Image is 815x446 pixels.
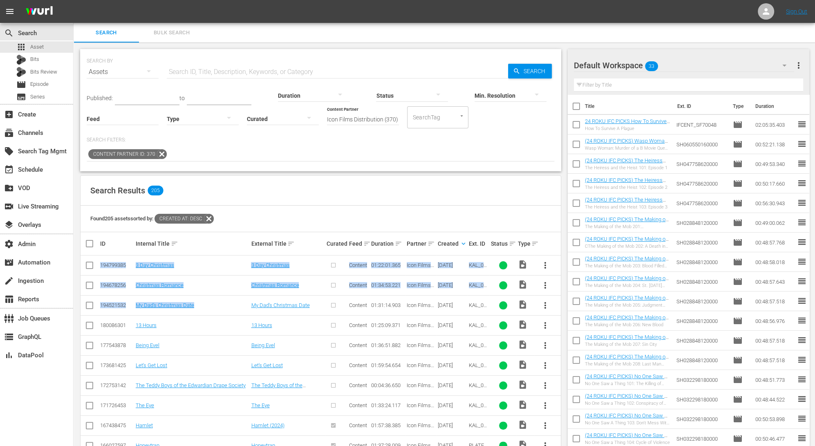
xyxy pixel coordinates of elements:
[585,263,670,269] div: The Making of the Mob 203: Blood Filled Streets
[733,296,743,306] span: Episode
[458,112,466,120] button: Open
[371,239,404,249] div: Duration
[540,280,550,290] span: more_vert
[540,320,550,330] span: more_vert
[438,262,466,268] div: [DATE]
[585,95,672,118] th: Title
[16,55,26,65] div: Bits
[574,54,794,77] div: Default Workspace
[136,239,249,249] div: Internal Title
[517,400,527,410] span: Video
[585,236,669,248] a: (24 ROKU IFC PICKS) The Making of the Mob 202: A Death in the Family
[4,258,14,267] span: Automation
[673,370,730,390] td: SH032298180000
[87,61,159,83] div: Assets
[733,414,743,424] span: Episode
[540,421,550,430] span: more_vert
[673,272,730,291] td: SH028848120000
[645,58,658,75] span: 33
[540,341,550,350] span: more_vert
[733,336,743,345] span: Episode
[469,322,487,341] span: KAL_001264_ITUN
[673,134,730,154] td: SH060550160000
[136,382,246,388] a: The Teddy Boys of the Edwardian Drape Society
[531,240,539,247] span: sort
[251,362,282,368] a: Let's Get Lost
[407,239,435,249] div: Partner
[585,126,670,131] div: How To Survive A Plague
[673,350,730,370] td: SH028848120000
[535,296,555,315] button: more_vert
[349,282,367,288] span: Content
[438,402,466,408] div: [DATE]
[30,68,57,76] span: Bits Review
[407,302,434,314] span: Icon Films Distribution
[797,316,807,325] span: reorder
[136,302,194,308] a: My Dad's Christmas Date
[585,303,670,308] div: The Making of the Mob 205: Judgment Day
[30,93,45,101] span: Series
[395,240,402,247] span: sort
[733,218,743,228] span: Episode
[673,311,730,331] td: SH028848120000
[733,159,743,169] span: Episode
[371,382,404,388] div: 00:04:36.650
[673,213,730,233] td: SH028848120000
[4,220,14,230] span: Overlays
[752,291,797,311] td: 00:48:57.518
[585,373,667,392] a: (24 ROKU IFC PICKS) No One Saw a Thing 101: The Killing of [PERSON_NAME]
[517,300,527,309] span: Video
[363,240,371,247] span: sort
[750,95,799,118] th: Duration
[4,314,14,323] span: Job Queues
[733,355,743,365] span: Episode
[585,244,670,249] div: CThe Making of the Mob 202: A Death in the Family
[136,422,153,428] a: Hamlet
[90,186,145,195] span: Search Results
[87,137,555,143] p: Search Filters:
[733,120,743,130] span: Episode
[78,28,134,38] span: Search
[4,350,14,360] span: DataPool
[540,381,550,390] span: more_vert
[4,165,14,175] span: Schedule
[469,240,488,247] div: Ext. ID
[673,409,730,429] td: SH032298180000
[752,134,797,154] td: 00:52:21.138
[752,233,797,252] td: 00:48:57.768
[469,422,487,441] span: KAL_001098_ITUN
[786,8,807,15] a: Sign Out
[535,276,555,295] button: more_vert
[733,277,743,287] span: Episode
[100,240,133,247] div: ID
[752,350,797,370] td: 00:48:57.518
[797,414,807,424] span: reorder
[797,198,807,208] span: reorder
[87,95,113,101] span: Published:
[673,115,730,134] td: IFCENT_SF70048
[4,239,14,249] span: Admin
[585,204,670,210] div: The Heiress and the Heist 103: Episode 3
[371,302,404,308] div: 01:31:14.903
[733,198,743,208] span: Episode
[4,110,14,119] span: Create
[171,240,178,247] span: sort
[752,252,797,272] td: 00:48:58.018
[673,331,730,350] td: SH028848120000
[585,146,670,151] div: Wasp Woman: Murder of a B Movie Queen 101: Wasp Woman
[585,322,670,327] div: The Making of the Mob 206: New Blood
[407,282,434,294] span: Icon Films Distribution
[585,354,669,366] a: (24 ROKU IFC PICKS) The Making of the Mob 208: Last Man Standing
[797,257,807,267] span: reorder
[100,342,133,348] div: 177543878
[797,335,807,345] span: reorder
[797,119,807,129] span: reorder
[585,420,670,426] div: No One Saw A Thing 103: Don't Mess With [PERSON_NAME]
[407,322,434,334] span: Icon Films Distribution
[585,432,667,444] a: (24 ROKU IFC PICKS) No One Saw a Thing 104: Cycle of Violence
[407,262,434,274] span: Icon Films Distribution
[90,215,214,222] span: Found 205 assets sorted by:
[371,422,404,428] div: 01:57:38.385
[585,216,669,235] a: (24 ROKU IFC PICKS) The Making of the Mob 201: [PERSON_NAME] First Kill
[733,257,743,267] span: Episode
